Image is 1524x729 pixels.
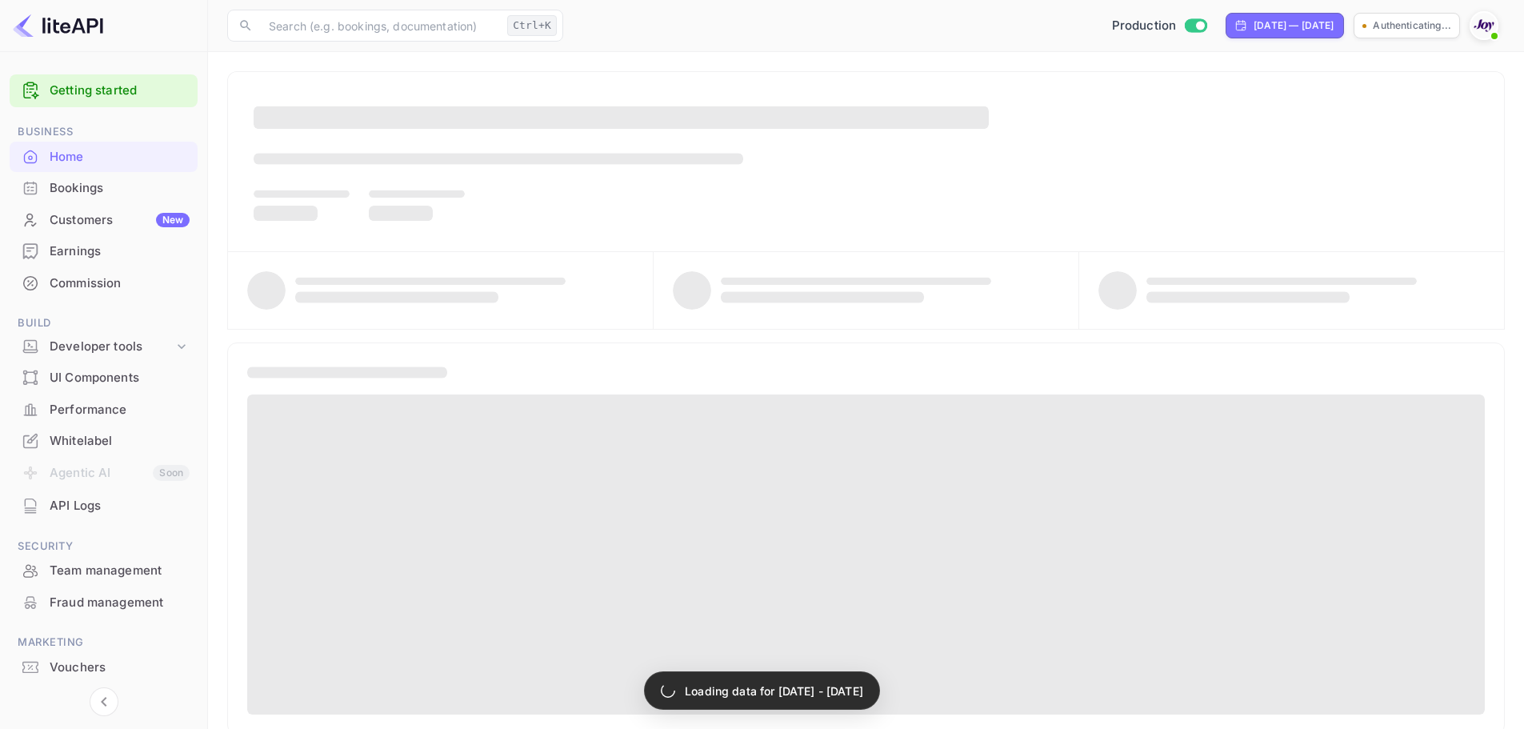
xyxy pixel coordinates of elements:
[50,369,190,387] div: UI Components
[507,15,557,36] div: Ctrl+K
[10,123,198,141] span: Business
[10,236,198,267] div: Earnings
[10,634,198,651] span: Marketing
[10,142,198,173] div: Home
[1471,13,1497,38] img: With Joy
[10,491,198,520] a: API Logs
[10,205,198,236] div: CustomersNew
[10,652,198,682] a: Vouchers
[50,338,174,356] div: Developer tools
[50,211,190,230] div: Customers
[10,426,198,457] div: Whitelabel
[10,173,198,204] div: Bookings
[50,179,190,198] div: Bookings
[259,10,501,42] input: Search (e.g. bookings, documentation)
[10,236,198,266] a: Earnings
[50,242,190,261] div: Earnings
[1254,18,1334,33] div: [DATE] — [DATE]
[10,268,198,298] a: Commission
[50,274,190,293] div: Commission
[1226,13,1344,38] div: Click to change the date range period
[50,432,190,451] div: Whitelabel
[50,659,190,677] div: Vouchers
[50,594,190,612] div: Fraud management
[685,683,863,699] p: Loading data for [DATE] - [DATE]
[10,362,198,394] div: UI Components
[10,538,198,555] span: Security
[50,497,190,515] div: API Logs
[50,562,190,580] div: Team management
[90,687,118,716] button: Collapse navigation
[1373,18,1451,33] p: Authenticating...
[10,362,198,392] a: UI Components
[1106,17,1214,35] div: Switch to Sandbox mode
[10,395,198,426] div: Performance
[1112,17,1177,35] span: Production
[10,587,198,617] a: Fraud management
[10,555,198,587] div: Team management
[10,74,198,107] div: Getting started
[10,142,198,171] a: Home
[10,173,198,202] a: Bookings
[10,426,198,455] a: Whitelabel
[50,82,190,100] a: Getting started
[10,314,198,332] span: Build
[10,491,198,522] div: API Logs
[10,555,198,585] a: Team management
[10,587,198,619] div: Fraud management
[10,205,198,234] a: CustomersNew
[50,401,190,419] div: Performance
[10,652,198,683] div: Vouchers
[13,13,103,38] img: LiteAPI logo
[10,268,198,299] div: Commission
[10,395,198,424] a: Performance
[156,213,190,227] div: New
[10,333,198,361] div: Developer tools
[50,148,190,166] div: Home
